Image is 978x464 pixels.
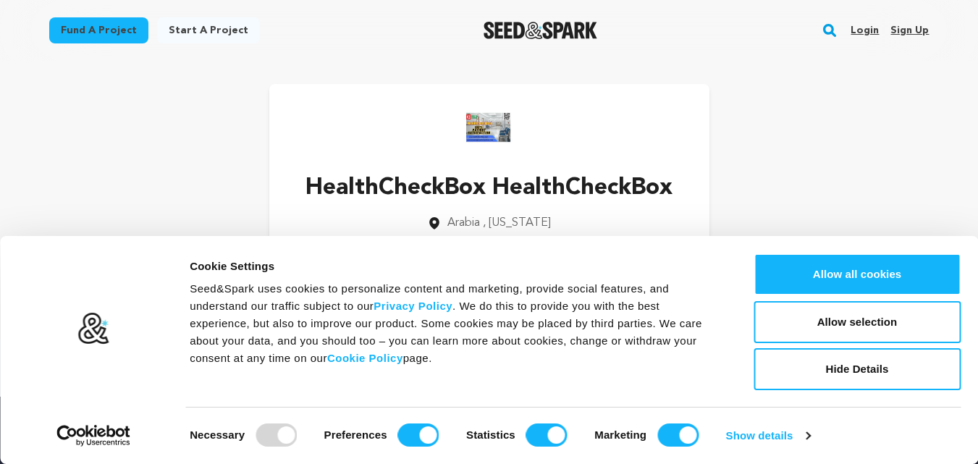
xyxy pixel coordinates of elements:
a: Privacy Policy [374,300,452,312]
img: Seed&Spark Logo Dark Mode [484,22,597,39]
a: Login [851,19,879,42]
button: Allow all cookies [754,253,961,295]
a: Sign up [890,19,929,42]
strong: Statistics [466,429,515,441]
strong: Necessary [190,429,245,441]
div: Seed&Spark uses cookies to personalize content and marketing, provide social features, and unders... [190,280,721,367]
a: Seed&Spark Homepage [484,22,597,39]
strong: Preferences [324,429,387,441]
div: Cookie Settings [190,258,721,275]
a: Cookie Policy [327,352,403,364]
p: HealthCheckBox HealthCheckBox [305,171,673,206]
img: logo [77,312,110,345]
strong: Marketing [594,429,646,441]
a: Show details [726,425,810,447]
button: Allow selection [754,301,961,343]
a: Usercentrics Cookiebot - opens in a new window [30,425,157,447]
a: Fund a project [49,17,148,43]
span: Arabia [447,217,480,229]
span: , [US_STATE] [483,217,551,229]
img: https://seedandspark-static.s3.us-east-2.amazonaws.com/images/User/002/299/328/medium/829a27c7f08... [460,98,518,156]
button: Hide Details [754,348,961,390]
a: Start a project [157,17,260,43]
